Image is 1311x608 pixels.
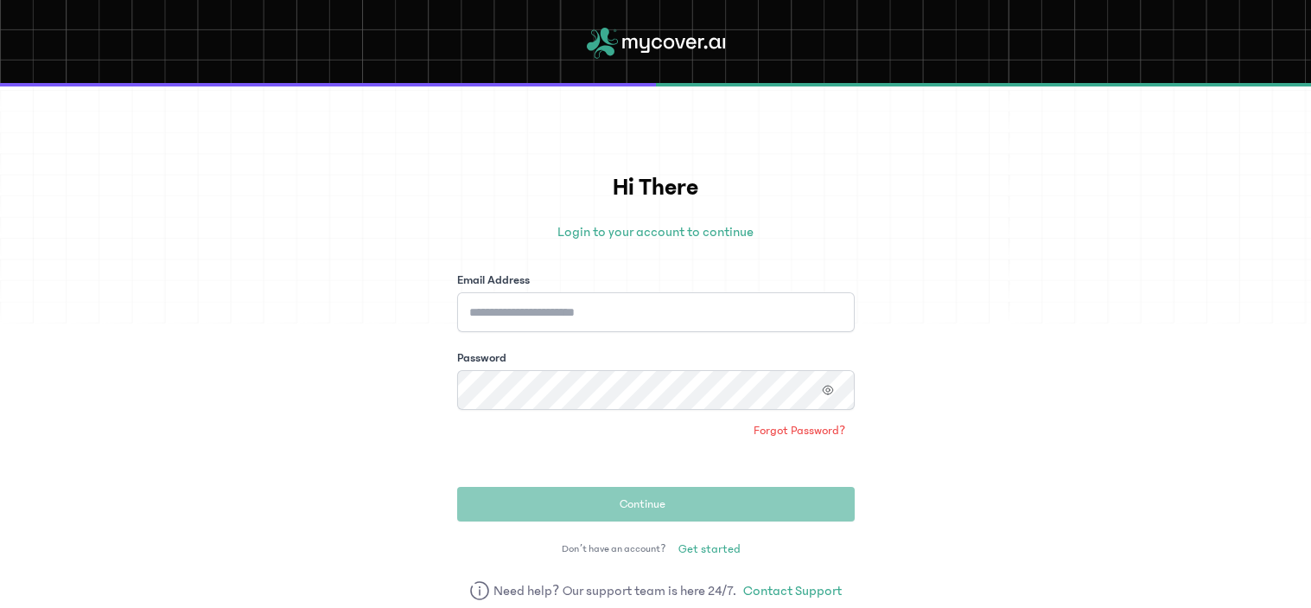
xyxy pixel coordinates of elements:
span: Get started [678,541,741,558]
a: Contact Support [743,580,842,601]
a: Forgot Password? [745,417,854,445]
button: Continue [457,487,855,522]
p: Login to your account to continue [457,221,855,242]
label: Email Address [457,272,530,289]
span: Forgot Password? [754,422,845,439]
span: Don’t have an account? [562,542,665,556]
h1: Hi There [457,170,855,206]
span: Need help? Our support team is here 24/7. [493,580,736,601]
span: Continue [620,496,665,513]
a: Get started [670,535,749,563]
label: Password [457,349,506,367]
